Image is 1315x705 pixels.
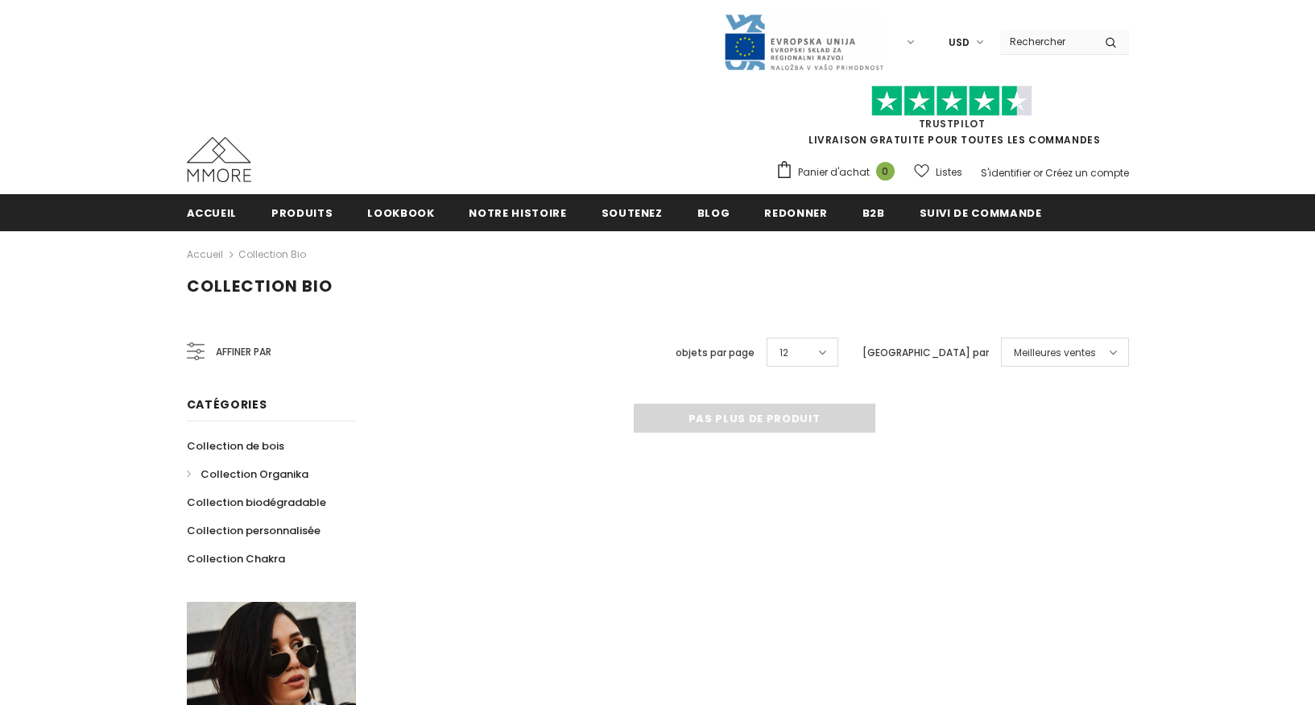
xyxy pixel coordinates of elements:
a: Collection Organika [187,460,308,488]
a: Accueil [187,245,223,264]
span: B2B [862,205,885,221]
a: soutenez [602,194,663,230]
span: 12 [779,345,788,361]
span: Lookbook [367,205,434,221]
a: TrustPilot [919,117,986,131]
input: Search Site [1000,30,1093,53]
a: Blog [697,194,730,230]
span: Produits [271,205,333,221]
a: Suivi de commande [920,194,1042,230]
a: Collection de bois [187,432,284,460]
span: Collection Bio [187,275,333,297]
a: Notre histoire [469,194,566,230]
a: Accueil [187,194,238,230]
img: Faites confiance aux étoiles pilotes [871,85,1032,117]
a: B2B [862,194,885,230]
span: soutenez [602,205,663,221]
span: USD [949,35,970,51]
span: Accueil [187,205,238,221]
span: Meilleures ventes [1014,345,1096,361]
span: Collection biodégradable [187,495,326,510]
a: Panier d'achat 0 [775,160,903,185]
span: Catégories [187,396,267,413]
a: Lookbook [367,194,434,230]
span: Panier d'achat [798,164,870,180]
span: Listes [936,164,962,180]
span: 0 [876,162,895,180]
span: Collection Organika [201,467,308,482]
a: Créez un compte [1045,166,1129,180]
span: Redonner [764,205,827,221]
span: Blog [697,205,730,221]
a: Listes [914,158,962,186]
a: Collection Bio [238,247,306,261]
label: objets par page [676,345,755,361]
img: Javni Razpis [723,13,884,72]
a: Redonner [764,194,827,230]
a: Collection personnalisée [187,516,320,545]
a: Produits [271,194,333,230]
span: Notre histoire [469,205,566,221]
label: [GEOGRAPHIC_DATA] par [862,345,989,361]
span: Collection de bois [187,438,284,454]
span: Suivi de commande [920,205,1042,221]
span: or [1033,166,1043,180]
span: Affiner par [216,343,271,361]
span: LIVRAISON GRATUITE POUR TOUTES LES COMMANDES [775,93,1129,147]
a: Collection Chakra [187,545,285,573]
span: Collection Chakra [187,551,285,566]
img: Cas MMORE [187,137,251,182]
a: S'identifier [981,166,1031,180]
a: Javni Razpis [723,35,884,48]
a: Collection biodégradable [187,488,326,516]
span: Collection personnalisée [187,523,320,538]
